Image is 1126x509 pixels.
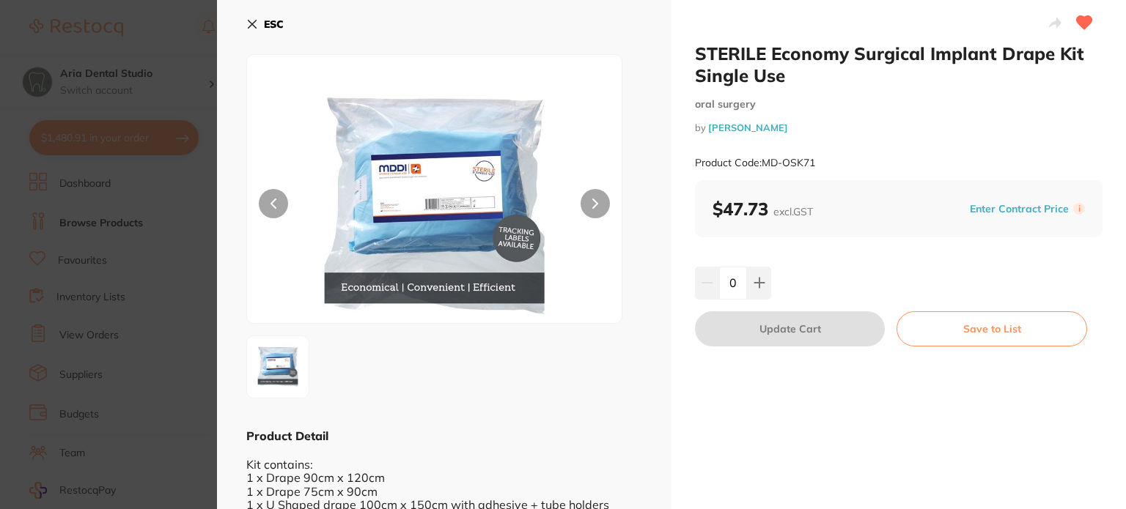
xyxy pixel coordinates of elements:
[1073,203,1085,215] label: i
[965,202,1073,216] button: Enter Contract Price
[695,311,885,346] button: Update Cart
[246,12,284,37] button: ESC
[695,98,1103,111] small: oral surgery
[322,92,547,323] img: LmpwZw
[897,311,1087,346] button: Save to List
[264,18,284,31] b: ESC
[246,428,328,443] b: Product Detail
[773,205,813,218] span: excl. GST
[708,122,788,133] a: [PERSON_NAME]
[695,42,1103,86] h2: STERILE Economy Surgical Implant Drape Kit Single Use
[695,122,1103,133] small: by
[713,198,813,220] b: $47.73
[695,157,815,169] small: Product Code: MD-OSK71
[251,341,304,393] img: LmpwZw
